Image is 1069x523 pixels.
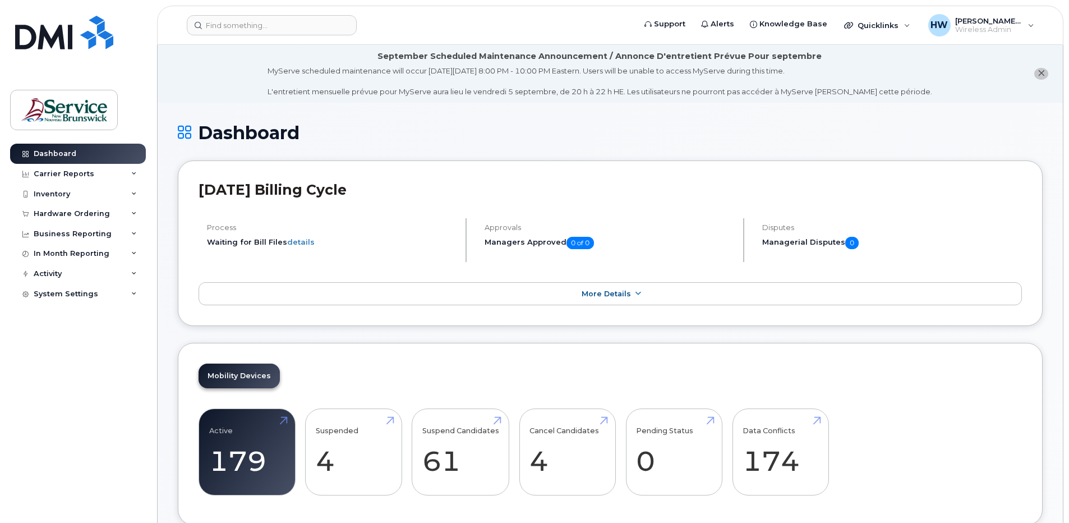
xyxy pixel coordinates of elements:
h4: Approvals [485,223,734,232]
a: details [287,237,315,246]
span: 0 of 0 [566,237,594,249]
a: Cancel Candidates 4 [529,415,605,489]
button: close notification [1034,68,1048,80]
a: Data Conflicts 174 [743,415,818,489]
h1: Dashboard [178,123,1043,143]
h4: Disputes [762,223,1022,232]
h4: Process [207,223,456,232]
span: More Details [582,290,631,298]
a: Pending Status 0 [636,415,712,489]
div: September Scheduled Maintenance Announcement / Annonce D'entretient Prévue Pour septembre [377,51,822,62]
h5: Managerial Disputes [762,237,1022,249]
a: Mobility Devices [199,364,280,388]
a: Active 179 [209,415,285,489]
a: Suspended 4 [316,415,391,489]
li: Waiting for Bill Files [207,237,456,247]
div: MyServe scheduled maintenance will occur [DATE][DATE] 8:00 PM - 10:00 PM Eastern. Users will be u... [268,66,932,97]
h2: [DATE] Billing Cycle [199,181,1022,198]
span: 0 [845,237,859,249]
h5: Managers Approved [485,237,734,249]
a: Suspend Candidates 61 [422,415,499,489]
